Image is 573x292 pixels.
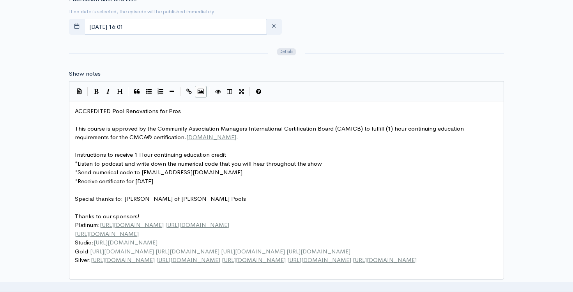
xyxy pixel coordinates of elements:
[156,256,220,264] span: [URL][DOMAIN_NAME]
[69,8,215,15] small: If no date is selected, the episode will be published immediately.
[221,248,285,255] span: [URL][DOMAIN_NAME]
[75,256,417,264] span: Silver:
[195,86,207,97] button: Insert Image
[75,195,246,202] span: Special thanks to: [PERSON_NAME] of [PERSON_NAME] Pools
[154,86,166,97] button: Numbered List
[186,133,236,141] span: [DOMAIN_NAME]
[209,87,210,96] i: |
[180,87,181,96] i: |
[78,168,242,176] span: Send numerical code to [EMAIL_ADDRESS][DOMAIN_NAME]
[87,87,88,96] i: |
[156,248,219,255] span: [URL][DOMAIN_NAME]
[75,239,159,246] span: Studio:
[212,86,224,97] button: Toggle Preview
[128,87,129,96] i: |
[75,212,140,220] span: Thanks to our sponsors!
[75,125,465,141] span: This course is approved by the Community Association Managers International Certification Board (...
[69,69,101,78] label: Show notes
[131,86,143,97] button: Quote
[73,85,85,97] button: Insert Show Notes Template
[183,86,195,97] button: Create Link
[286,248,350,255] span: [URL][DOMAIN_NAME]
[165,221,229,228] span: [URL][DOMAIN_NAME]
[100,221,164,228] span: [URL][DOMAIN_NAME]
[253,86,264,97] button: Markdown Guide
[224,86,235,97] button: Toggle Side by Side
[91,256,155,264] span: [URL][DOMAIN_NAME]
[78,177,153,185] span: Receive certificate for [DATE]
[277,48,295,56] span: Details
[75,221,231,228] span: Platinum:
[235,86,247,97] button: Toggle Fullscreen
[69,19,85,35] button: toggle
[266,19,282,35] button: clear
[143,86,154,97] button: Generic List
[75,151,226,158] span: Instructions to receive 1 Hour continuing education credit
[353,256,417,264] span: [URL][DOMAIN_NAME]
[75,230,139,237] span: [URL][DOMAIN_NAME]
[114,86,126,97] button: Heading
[75,248,350,255] span: Gold:
[90,248,154,255] span: [URL][DOMAIN_NAME]
[78,160,322,167] span: Listen to podcast and write down the numerical code that you will hear throughout the show
[287,256,351,264] span: [URL][DOMAIN_NAME]
[102,86,114,97] button: Italic
[94,239,157,246] span: [URL][DOMAIN_NAME]
[90,86,102,97] button: Bold
[75,107,181,115] span: ACCREDITED Pool Renovations for Pros
[222,256,286,264] span: [URL][DOMAIN_NAME]
[166,86,178,97] button: Insert Horizontal Line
